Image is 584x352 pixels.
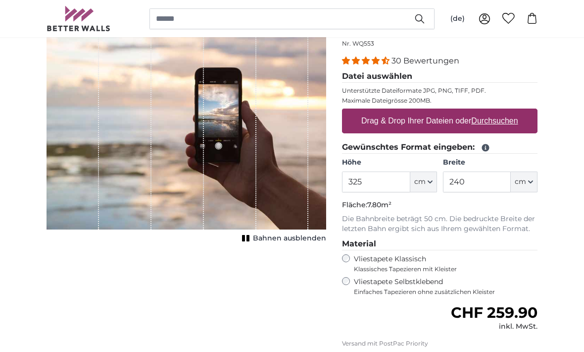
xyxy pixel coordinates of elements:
[342,70,537,83] legend: Datei auswählen
[342,158,437,168] label: Höhe
[354,254,529,273] label: Vliestapete Klassisch
[357,111,522,131] label: Drag & Drop Ihrer Dateien oder
[515,177,526,187] span: cm
[342,238,537,250] legend: Material
[47,6,111,31] img: Betterwalls
[354,277,537,296] label: Vliestapete Selbstklebend
[342,340,537,348] p: Versand mit PostPac Priority
[414,177,426,187] span: cm
[367,200,391,209] span: 7.80m²
[342,87,537,95] p: Unterstützte Dateiformate JPG, PNG, TIFF, PDF.
[451,322,537,332] div: inkl. MwSt.
[472,117,518,125] u: Durchsuchen
[442,10,473,28] button: (de)
[354,288,537,296] span: Einfaches Tapezieren ohne zusätzlichen Kleister
[410,172,437,192] button: cm
[391,56,459,65] span: 30 Bewertungen
[342,40,374,47] span: Nr. WQ553
[342,97,537,105] p: Maximale Dateigrösse 200MB.
[253,234,326,243] span: Bahnen ausblenden
[239,232,326,245] button: Bahnen ausblenden
[342,214,537,234] p: Die Bahnbreite beträgt 50 cm. Die bedruckte Breite der letzten Bahn ergibt sich aus Ihrem gewählt...
[47,19,326,245] div: 1 of 1
[342,200,537,210] p: Fläche:
[354,265,529,273] span: Klassisches Tapezieren mit Kleister
[511,172,537,192] button: cm
[443,158,537,168] label: Breite
[342,56,391,65] span: 4.33 stars
[451,303,537,322] span: CHF 259.90
[342,141,537,154] legend: Gewünschtes Format eingeben:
